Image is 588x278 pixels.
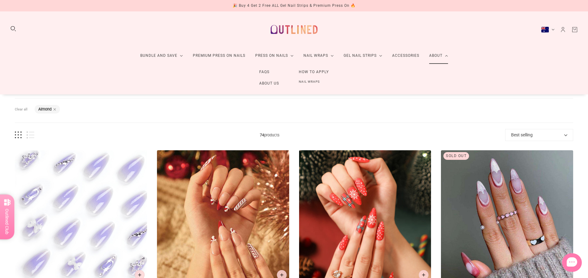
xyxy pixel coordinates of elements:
[289,66,339,78] a: How to Apply
[267,16,321,43] a: Outlined
[15,105,27,114] button: Clear all filters
[560,26,566,33] a: Account
[298,48,339,64] a: Nail Wraps
[38,107,52,111] button: Almond
[505,129,573,141] button: Best selling
[38,107,52,111] b: Almond
[249,66,279,78] a: FAQs
[27,131,34,139] button: List view
[250,48,298,64] a: Press On Nails
[260,133,264,137] b: 74
[188,48,250,64] a: Premium Press On Nails
[135,48,188,64] a: Bundle and Save
[571,26,578,33] a: Cart
[424,48,453,64] a: About
[10,25,17,32] button: Search
[289,78,330,86] a: Nail Wraps
[339,48,387,64] a: Gel Nail Strips
[541,27,555,33] button: Australia
[233,2,356,9] div: 🎉 Buy 4 Get 2 Free ALL Gel Nail Strips & Premium Press On 🔥
[249,78,289,89] a: About Us
[34,132,505,138] span: products
[387,48,424,64] a: Accessories
[15,131,22,139] button: Grid view
[443,152,469,160] div: Sold out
